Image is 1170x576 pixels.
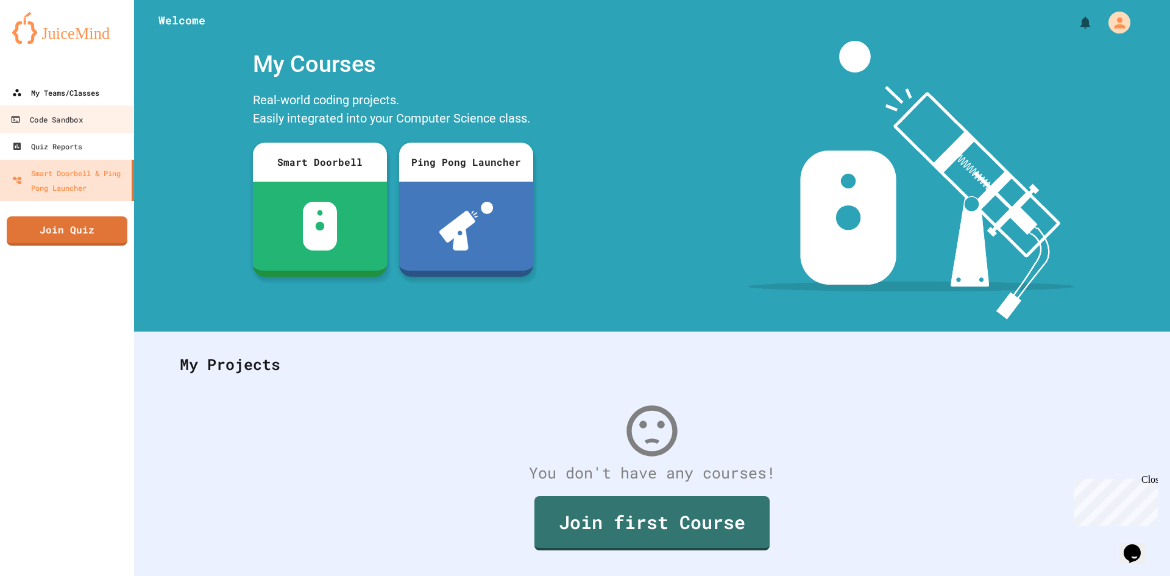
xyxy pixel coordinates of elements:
div: Smart Doorbell [253,143,387,182]
iframe: chat widget [1119,527,1158,564]
div: My Notifications [1055,12,1096,33]
div: Chat with us now!Close [5,5,84,77]
img: logo-orange.svg [12,12,122,44]
div: Quiz Reports [12,139,82,154]
img: ppl-with-ball.png [439,202,494,251]
div: Real-world coding projects. Easily integrated into your Computer Science class. [247,88,539,133]
div: Smart Doorbell & Ping Pong Launcher [12,166,127,195]
a: Join Quiz [7,216,127,246]
img: sdb-white.svg [303,202,338,251]
div: My Projects [168,341,1136,388]
img: banner-image-my-projects.png [748,41,1074,319]
div: My Courses [247,41,539,88]
div: Ping Pong Launcher [399,143,533,182]
div: Code Sandbox [10,112,82,127]
div: You don't have any courses! [168,461,1136,485]
div: My Teams/Classes [12,85,99,100]
a: Join first Course [534,496,770,550]
div: My Account [1096,9,1133,37]
iframe: chat widget [1069,474,1158,526]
